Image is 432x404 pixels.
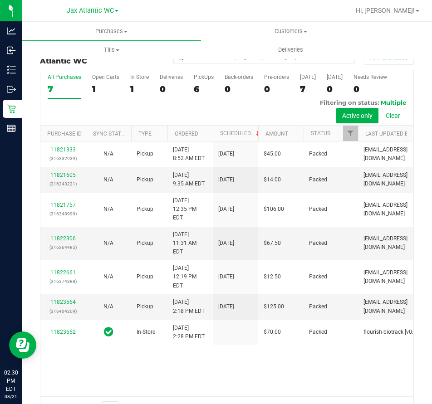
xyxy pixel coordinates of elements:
[309,175,327,184] span: Packed
[7,85,16,94] inline-svg: Outbound
[311,130,330,136] a: Status
[46,180,80,188] p: (316343231)
[7,104,16,113] inline-svg: Retail
[4,393,18,400] p: 08/21
[264,84,289,94] div: 0
[309,328,327,336] span: Packed
[309,273,327,281] span: Packed
[50,235,76,242] a: 11822306
[353,74,387,80] div: Needs Review
[130,74,149,80] div: In Store
[381,99,406,106] span: Multiple
[103,206,113,212] span: Not Applicable
[336,108,378,123] button: Active only
[380,108,406,123] button: Clear
[137,239,153,248] span: Pickup
[50,299,76,305] a: 11823564
[194,84,214,94] div: 6
[160,84,183,94] div: 0
[22,46,201,54] span: Tills
[264,239,281,248] span: $67.50
[7,26,16,35] inline-svg: Analytics
[103,151,113,157] span: Not Applicable
[46,209,80,218] p: (316348990)
[218,273,234,281] span: [DATE]
[103,303,113,310] span: Not Applicable
[266,46,315,54] span: Deliveries
[22,22,201,41] a: Purchases
[173,298,205,315] span: [DATE] 2:18 PM EDT
[160,74,183,80] div: Deliveries
[47,131,82,137] a: Purchase ID
[220,130,261,136] a: Scheduled
[104,326,113,338] span: In Sync
[175,131,198,137] a: Ordered
[7,46,16,55] inline-svg: Inbound
[218,205,234,214] span: [DATE]
[9,331,36,359] iframe: Resource center
[300,84,316,94] div: 7
[264,175,281,184] span: $14.00
[173,230,207,257] span: [DATE] 11:31 AM EDT
[309,239,327,248] span: Packed
[50,202,76,208] a: 11821757
[50,146,76,153] a: 11821333
[264,150,281,158] span: $45.00
[46,277,80,286] p: (316374388)
[46,243,80,252] p: (316364485)
[173,324,205,341] span: [DATE] 2:28 PM EDT
[40,49,165,65] h3: Purchase Summary:
[137,302,153,311] span: Pickup
[353,84,387,94] div: 0
[309,205,327,214] span: Packed
[50,329,76,335] a: 11823652
[327,84,343,94] div: 0
[225,74,253,80] div: Back-orders
[92,74,119,80] div: Open Carts
[264,328,281,336] span: $70.00
[103,205,113,214] button: N/A
[48,84,81,94] div: 7
[22,27,201,35] span: Purchases
[103,240,113,246] span: Not Applicable
[218,175,234,184] span: [DATE]
[225,84,253,94] div: 0
[46,307,80,316] p: (316404209)
[365,131,411,137] a: Last Updated By
[50,172,76,178] a: 11821605
[46,154,80,163] p: (316332939)
[103,239,113,248] button: N/A
[103,273,113,280] span: Not Applicable
[309,302,327,311] span: Packed
[67,7,114,15] span: Jax Atlantic WC
[103,273,113,281] button: N/A
[173,264,207,290] span: [DATE] 12:19 PM EDT
[194,74,214,80] div: PickUps
[4,369,18,393] p: 02:30 PM EDT
[173,196,207,223] span: [DATE] 12:35 PM EDT
[264,302,284,311] span: $125.00
[130,84,149,94] div: 1
[137,328,155,336] span: In-Store
[173,146,205,163] span: [DATE] 8:52 AM EDT
[137,205,153,214] span: Pickup
[264,205,284,214] span: $106.00
[264,74,289,80] div: Pre-orders
[300,74,316,80] div: [DATE]
[137,150,153,158] span: Pickup
[309,150,327,158] span: Packed
[343,126,358,141] a: Filter
[93,131,128,137] a: Sync Status
[103,150,113,158] button: N/A
[201,27,380,35] span: Customers
[48,74,81,80] div: All Purchases
[218,150,234,158] span: [DATE]
[320,99,379,106] span: Filtering on status:
[265,131,288,137] a: Amount
[327,74,343,80] div: [DATE]
[218,239,234,248] span: [DATE]
[7,65,16,74] inline-svg: Inventory
[137,273,153,281] span: Pickup
[103,302,113,311] button: N/A
[137,175,153,184] span: Pickup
